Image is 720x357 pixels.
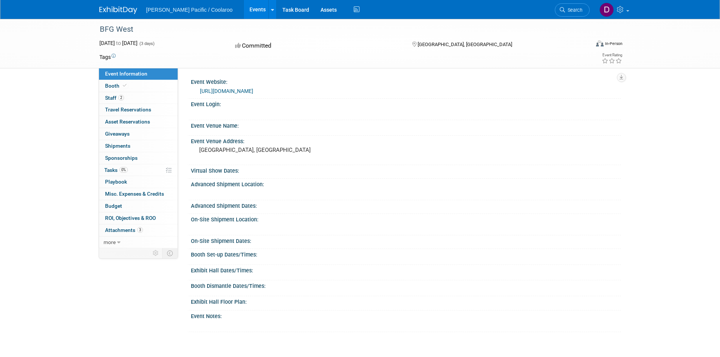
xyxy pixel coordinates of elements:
span: Staff [105,95,124,101]
div: Virtual Show Dates: [191,165,621,175]
span: Sponsorships [105,155,138,161]
div: Booth Set-up Dates/Times: [191,249,621,258]
a: Giveaways [99,128,178,140]
i: Booth reservation complete [123,83,127,88]
span: Asset Reservations [105,119,150,125]
div: Event Login: [191,99,621,108]
span: Giveaways [105,131,130,137]
div: Advanced Shipment Location: [191,179,621,188]
a: Asset Reservations [99,116,178,128]
span: Budget [105,203,122,209]
a: Sponsorships [99,152,178,164]
td: Toggle Event Tabs [162,248,178,258]
div: On-Site Shipment Location: [191,214,621,223]
span: to [115,40,122,46]
img: Derek Johnson [599,3,614,17]
span: Attachments [105,227,143,233]
span: Playbook [105,179,127,185]
span: [DATE] [DATE] [99,40,138,46]
div: Event Notes: [191,311,621,320]
div: Exhibit Hall Dates/Times: [191,265,621,274]
div: Event Venue Name: [191,120,621,130]
span: Misc. Expenses & Credits [105,191,164,197]
a: Attachments3 [99,224,178,236]
span: Shipments [105,143,130,149]
a: Misc. Expenses & Credits [99,188,178,200]
td: Personalize Event Tab Strip [149,248,163,258]
a: Budget [99,200,178,212]
div: Event Format [545,39,623,51]
div: Event Venue Address: [191,136,621,145]
img: ExhibitDay [99,6,137,14]
a: Playbook [99,176,178,188]
a: Staff2 [99,92,178,104]
pre: [GEOGRAPHIC_DATA], [GEOGRAPHIC_DATA] [199,147,362,153]
a: Event Information [99,68,178,80]
span: Booth [105,83,128,89]
div: Event Website: [191,76,621,86]
span: Travel Reservations [105,107,151,113]
a: Travel Reservations [99,104,178,116]
a: Shipments [99,140,178,152]
span: more [104,239,116,245]
td: Tags [99,53,116,61]
div: Committed [233,39,400,53]
span: [PERSON_NAME] Pacific / Coolaroo [146,7,233,13]
span: 2 [118,95,124,100]
a: Booth [99,80,178,92]
span: (3 days) [139,41,155,46]
div: In-Person [605,41,622,46]
div: On-Site Shipment Dates: [191,235,621,245]
span: [GEOGRAPHIC_DATA], [GEOGRAPHIC_DATA] [418,42,512,47]
div: Booth Dismantle Dates/Times: [191,280,621,290]
div: Advanced Shipment Dates: [191,200,621,210]
div: Event Rating [602,53,622,57]
span: 0% [119,167,128,173]
img: Format-Inperson.png [596,40,604,46]
a: Search [555,3,590,17]
a: more [99,236,178,248]
span: Tasks [104,167,128,173]
div: BFG West [97,23,578,36]
span: 3 [137,227,143,233]
span: Event Information [105,71,147,77]
div: Exhibit Hall Floor Plan: [191,296,621,306]
a: ROI, Objectives & ROO [99,212,178,224]
span: Search [565,7,582,13]
span: ROI, Objectives & ROO [105,215,156,221]
a: Tasks0% [99,164,178,176]
a: [URL][DOMAIN_NAME] [200,88,253,94]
